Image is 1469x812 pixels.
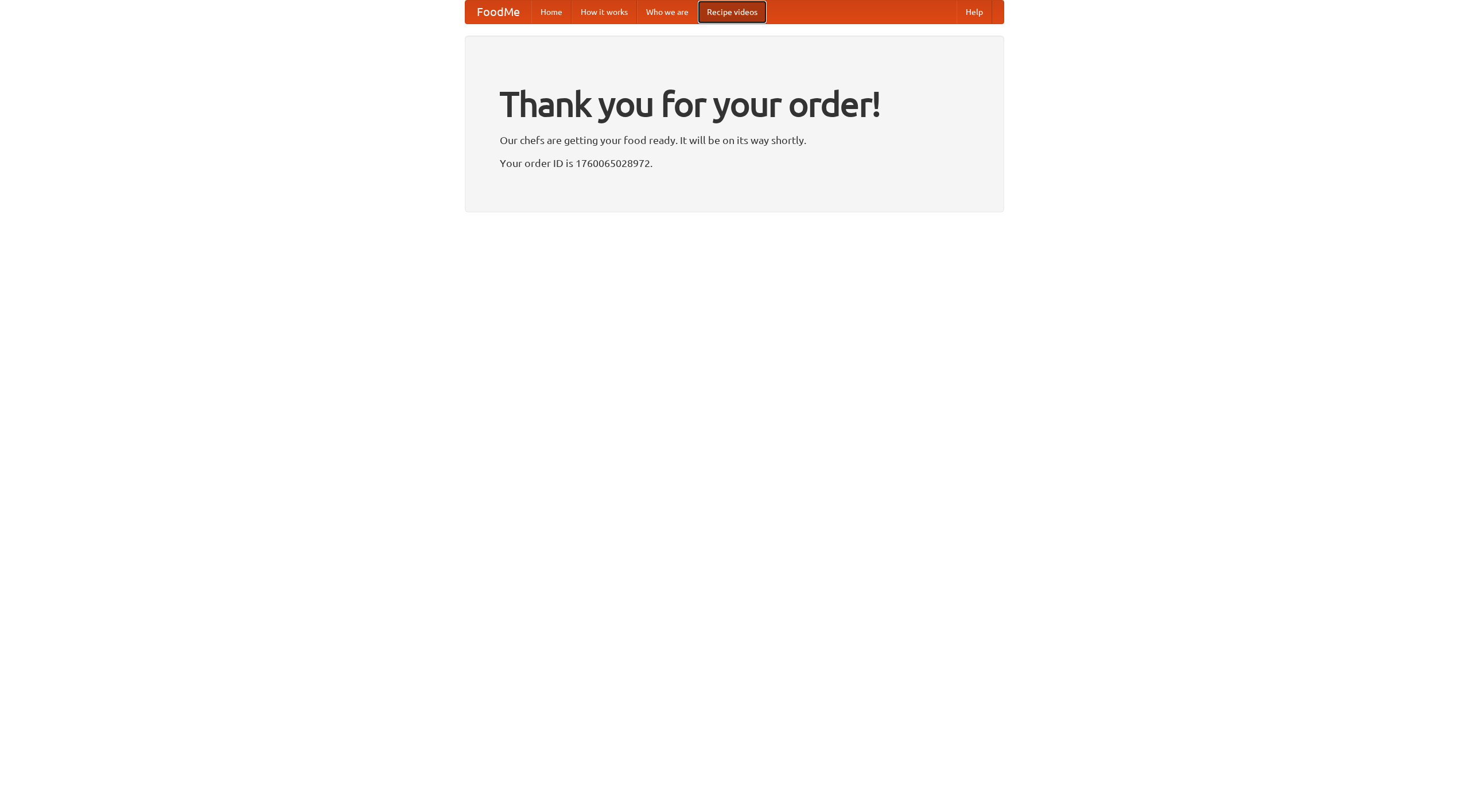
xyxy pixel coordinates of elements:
a: FoodMe [465,1,531,24]
h1: Thank you for your order! [500,76,969,131]
p: Your order ID is 1760065028972. [500,154,969,172]
a: Home [531,1,572,24]
a: Help [957,1,992,24]
a: Who we are [637,1,698,24]
a: How it works [572,1,637,24]
p: Our chefs are getting your food ready. It will be on its way shortly. [500,131,969,149]
a: Recipe videos [698,1,767,24]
